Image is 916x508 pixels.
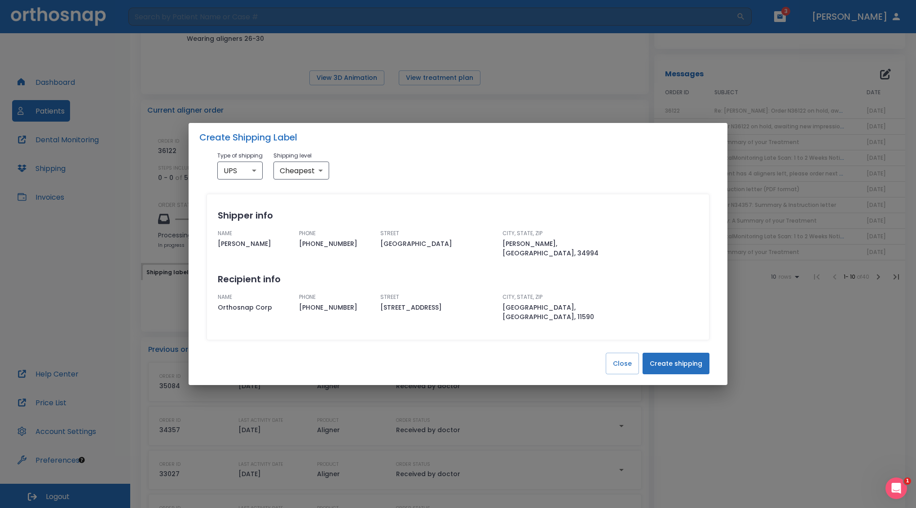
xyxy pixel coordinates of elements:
p: STREET [380,229,495,237]
span: [STREET_ADDRESS] [380,303,495,312]
button: Create shipping [643,353,709,374]
button: Close [606,353,639,374]
p: NAME [218,229,292,237]
p: STREET [380,293,495,301]
span: 1 [904,477,911,485]
h2: Create Shipping Label [189,123,727,152]
h2: Recipient info [218,272,698,286]
span: Orthosnap Corp [218,303,292,312]
p: NAME [218,293,292,301]
span: [GEOGRAPHIC_DATA] [380,239,495,249]
span: [PERSON_NAME] [218,239,292,249]
p: Type of shipping [217,152,263,160]
p: CITY, STATE, ZIP [502,293,617,301]
span: [PHONE_NUMBER] [299,303,373,312]
p: PHONE [299,229,373,237]
h2: Shipper info [218,209,698,222]
span: [PHONE_NUMBER] [299,239,373,249]
span: [GEOGRAPHIC_DATA], [GEOGRAPHIC_DATA], 11590 [502,303,617,322]
div: UPS [217,162,263,180]
span: [PERSON_NAME], [GEOGRAPHIC_DATA], 34994 [502,239,617,258]
p: CITY, STATE, ZIP [502,229,617,237]
p: Shipping level [273,152,329,160]
div: Cheapest [273,162,329,180]
p: PHONE [299,293,373,301]
iframe: Intercom live chat [885,477,907,499]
